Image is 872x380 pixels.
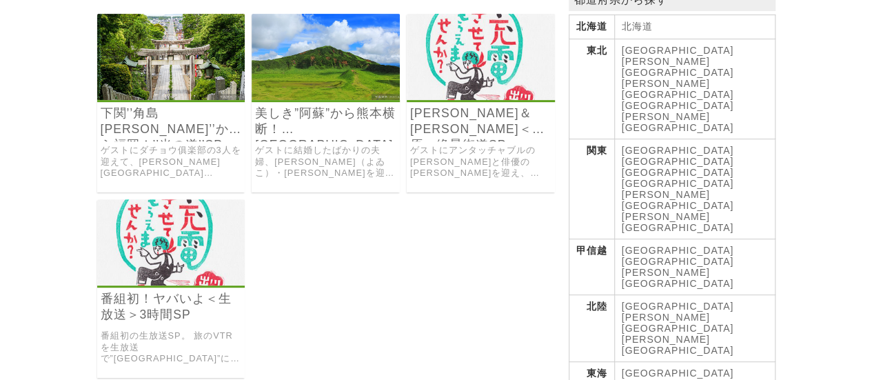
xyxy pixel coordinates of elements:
[97,90,245,102] a: 出川哲朗の充電させてもらえませんか？ 美しすぎる下関’’角島大橋’’から関門海峡渡って福岡！奇跡の’’光の道’’145キロ！ですがジモンに竜兵とダチョウが三銃士そろってヤ～バいよヤ～バいよSP
[622,100,734,111] a: [GEOGRAPHIC_DATA]
[622,334,734,356] a: [PERSON_NAME][GEOGRAPHIC_DATA]
[622,189,734,211] a: [PERSON_NAME][GEOGRAPHIC_DATA]
[622,301,734,312] a: [GEOGRAPHIC_DATA]
[410,145,551,179] a: ゲストにアンタッチャブルの[PERSON_NAME]と俳優の[PERSON_NAME]を迎え、[GEOGRAPHIC_DATA]・[GEOGRAPHIC_DATA]から[PERSON_NAME]...
[255,106,396,137] a: 美しき”阿蘇”から熊本横断！[GEOGRAPHIC_DATA]～
[569,39,614,139] th: 東北
[622,78,734,100] a: [PERSON_NAME][GEOGRAPHIC_DATA]
[622,178,734,189] a: [GEOGRAPHIC_DATA]
[622,167,734,178] a: [GEOGRAPHIC_DATA]
[622,245,734,256] a: [GEOGRAPHIC_DATA]
[622,267,734,289] a: [PERSON_NAME][GEOGRAPHIC_DATA]
[622,368,734,379] a: [GEOGRAPHIC_DATA]
[97,276,245,288] a: 出川哲朗の充電させてもらえませんか？ ワォ！”生放送”で一緒に充電みてねSPだッ！温泉天国”日田街道”をパワスポ宇戸の庄から131㌔！ですが…初の生放送に哲朗もドキドキでヤバいよ²SP
[622,156,734,167] a: [GEOGRAPHIC_DATA]
[569,239,614,295] th: 甲信越
[97,199,245,286] img: 出川哲朗の充電させてもらえませんか？ ワォ！”生放送”で一緒に充電みてねSPだッ！温泉天国”日田街道”をパワスポ宇戸の庄から131㌔！ですが…初の生放送に哲朗もドキドキでヤバいよ²SP
[101,145,242,179] a: ゲストにダチョウ俱楽部の3人を迎えて、[PERSON_NAME][GEOGRAPHIC_DATA][GEOGRAPHIC_DATA][PERSON_NAME]”から[GEOGRAPHIC_DAT...
[252,14,400,100] img: 出川哲朗の充電させてもらえませんか？ 美しき“阿蘇”から熊本横断！“名湯”続々温泉街道１２０キロ！目指すは世界遺産三池港“光の航路”！ひゃ～濱口＆アッキーナ夫婦がシアワセすぎてヤバいよヤバいよＳＰ
[622,145,734,156] a: [GEOGRAPHIC_DATA]
[101,291,242,323] a: 番組初！ヤバいよ＜生放送＞3時間SP
[101,330,242,365] a: 番組初の生放送SP。 旅のVTRを生放送で”[GEOGRAPHIC_DATA]”にお邪魔して一緒に見ます。 VTRでは、ゲストに[PERSON_NAME]と[PERSON_NAME]を迎えて、[...
[622,21,653,32] a: 北海道
[101,106,242,137] a: 下関’’角島[PERSON_NAME]’’から福岡！’’光の道’’SP
[569,15,614,39] th: 北海道
[97,14,245,100] img: 出川哲朗の充電させてもらえませんか？ 美しすぎる下関’’角島大橋’’から関門海峡渡って福岡！奇跡の’’光の道’’145キロ！ですがジモンに竜兵とダチョウが三銃士そろってヤ～バいよヤ～バいよSP
[622,56,734,78] a: [PERSON_NAME][GEOGRAPHIC_DATA]
[255,145,396,179] a: ゲストに結婚したばかりの夫婦、[PERSON_NAME]（よゐこ）・[PERSON_NAME]を迎え、熊本・阿蘇の草[PERSON_NAME]をスタートし、福岡・[PERSON_NAME][GE...
[622,312,734,334] a: [PERSON_NAME][GEOGRAPHIC_DATA]
[410,106,551,137] a: [PERSON_NAME]＆[PERSON_NAME]＜島原＞絶景街道SP
[622,111,734,133] a: [PERSON_NAME][GEOGRAPHIC_DATA]
[252,90,400,102] a: 出川哲朗の充電させてもらえませんか？ 美しき“阿蘇”から熊本横断！“名湯”続々温泉街道１２０キロ！目指すは世界遺産三池港“光の航路”！ひゃ～濱口＆アッキーナ夫婦がシアワセすぎてヤバいよヤバいよＳＰ
[569,139,614,239] th: 関東
[622,222,734,233] a: [GEOGRAPHIC_DATA]
[569,295,614,362] th: 北陸
[622,45,734,56] a: [GEOGRAPHIC_DATA]
[622,211,710,222] a: [PERSON_NAME]
[407,14,555,100] img: 出川哲朗の充電させてもらえませんか？ 島原半島から有明海渡って水の都柳川ぬけて絶景街道125㌔！目指すは久留米”水天宮”！ですがザキヤマ乱入＆塚本高史が初登場で哲朗タジタジ！ヤバいよ²SP
[622,256,734,267] a: [GEOGRAPHIC_DATA]
[407,90,555,102] a: 出川哲朗の充電させてもらえませんか？ 島原半島から有明海渡って水の都柳川ぬけて絶景街道125㌔！目指すは久留米”水天宮”！ですがザキヤマ乱入＆塚本高史が初登場で哲朗タジタジ！ヤバいよ²SP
